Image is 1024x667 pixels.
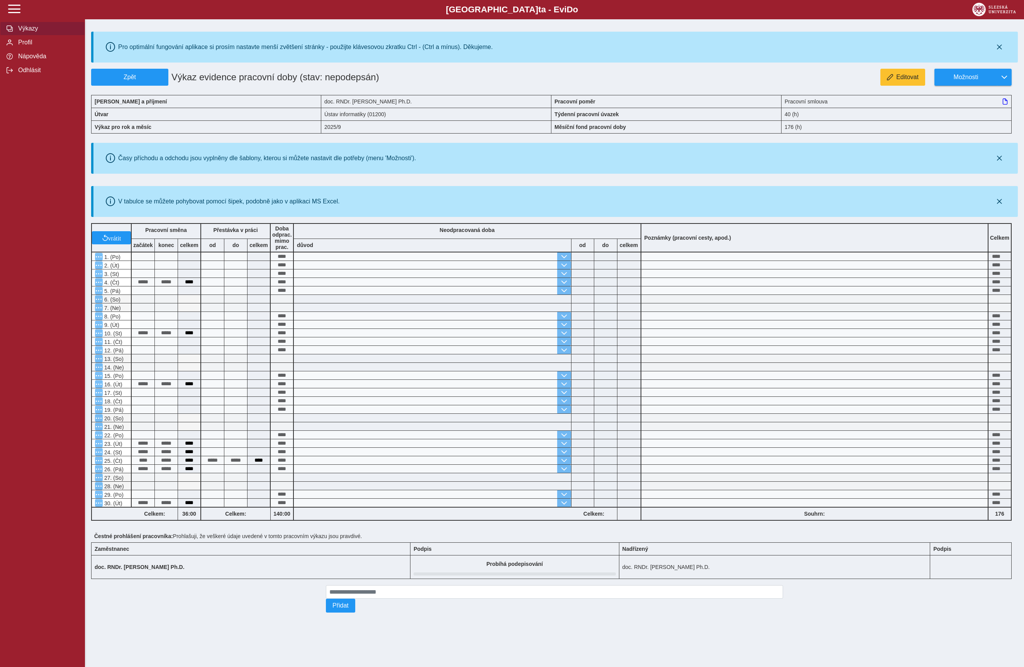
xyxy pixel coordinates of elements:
button: Editovat [880,69,925,86]
div: Pro optimální fungování aplikace si prosím nastavte menší zvětšení stránky - použijte klávesovou ... [118,44,493,51]
span: D [566,5,573,14]
span: 2. (Út) [103,262,119,269]
b: celkem [248,242,270,248]
span: 10. (St) [103,330,122,337]
button: Menu [95,287,103,295]
b: Celkem: [571,511,617,517]
button: vrátit [92,231,131,244]
span: 29. (Po) [103,492,124,498]
b: Přestávka v práci [213,227,258,233]
span: Editovat [896,74,919,81]
span: 24. (St) [103,449,122,455]
button: Menu [95,423,103,430]
b: Nadřízený [622,546,648,552]
b: Podpis [933,546,951,552]
button: Menu [95,278,103,286]
button: Menu [95,406,103,413]
button: Menu [95,440,103,447]
b: Poznámky (pracovní cesty, apod.) [641,235,734,241]
span: o [573,5,578,14]
span: Odhlásit [16,67,78,74]
button: Menu [95,270,103,278]
span: Nápověda [16,53,78,60]
div: Pracovní smlouva [782,95,1012,108]
button: Menu [95,389,103,396]
span: 20. (So) [103,415,124,422]
button: Zpět [91,69,168,86]
span: 9. (Út) [103,322,119,328]
div: Prohlašuji, že veškeré údaje uvedené v tomto pracovním výkazu jsou pravdivé. [91,530,1018,542]
span: 6. (So) [103,296,120,303]
span: vrátit [108,235,121,241]
span: 5. (Pá) [103,288,120,294]
button: Přidat [326,599,355,613]
div: V tabulce se můžete pohybovat pomocí šipek, podobně jako v aplikaci MS Excel. [118,198,340,205]
span: 23. (Út) [103,441,122,447]
button: Menu [95,253,103,261]
b: Týdenní pracovní úvazek [554,111,619,117]
button: Menu [95,363,103,371]
h1: Výkaz evidence pracovní doby (stav: nepodepsán) [168,69,477,86]
b: Čestné prohlášení pracovníka: [94,533,173,539]
b: do [594,242,617,248]
span: t [538,5,541,14]
button: Menu [95,261,103,269]
b: Celkem: [201,511,270,517]
button: Možnosti [934,69,997,86]
button: Menu [95,499,103,507]
b: konec [155,242,178,248]
span: Možnosti [941,74,991,81]
b: důvod [297,242,313,248]
b: Neodpracovaná doba [440,227,495,233]
button: Menu [95,474,103,481]
button: Menu [95,465,103,473]
span: 12. (Pá) [103,347,124,354]
b: doc. RNDr. [PERSON_NAME] Ph.D. [95,564,185,570]
span: 8. (Po) [103,313,120,320]
span: 27. (So) [103,475,124,481]
span: 30. (Út) [103,500,122,506]
button: Menu [95,295,103,303]
b: Celkem [990,235,1009,241]
span: 28. (Ne) [103,483,124,489]
button: Menu [95,482,103,490]
span: 3. (St) [103,271,119,277]
span: 7. (Ne) [103,305,121,311]
button: Menu [95,448,103,456]
button: Menu [95,414,103,422]
button: Menu [95,304,103,311]
span: 17. (St) [103,390,122,396]
span: Výkazy [16,25,78,32]
div: Časy příchodu a odchodu jsou vyplněny dle šablony, kterou si můžete nastavit dle potřeby (menu 'M... [118,155,416,162]
span: 26. (Pá) [103,466,124,472]
button: Menu [95,491,103,498]
b: Doba odprac. mimo prac. [272,225,292,250]
b: Pracovní směna [145,227,186,233]
b: Souhrn: [804,511,825,517]
span: 11. (Čt) [103,339,122,345]
b: Celkem: [132,511,178,517]
b: celkem [178,242,200,248]
span: Zpět [95,74,165,81]
img: logo_web_su.png [972,3,1016,16]
span: 18. (Čt) [103,398,122,405]
span: 21. (Ne) [103,424,124,430]
span: 14. (Ne) [103,364,124,371]
span: Přidat [332,602,349,609]
b: od [571,242,594,248]
b: 36:00 [178,511,200,517]
button: Menu [95,372,103,379]
b: Útvar [95,111,109,117]
b: Měsíční fond pracovní doby [554,124,626,130]
button: Menu [95,321,103,328]
b: Podpis [414,546,432,552]
b: od [201,242,224,248]
div: 40 (h) [782,108,1012,120]
b: Pracovní poměr [554,98,595,105]
span: 4. (Čt) [103,279,119,286]
b: celkem [617,242,641,248]
b: 176 [988,511,1011,517]
button: Menu [95,338,103,345]
div: 176 (h) [782,120,1012,134]
button: Menu [95,346,103,354]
